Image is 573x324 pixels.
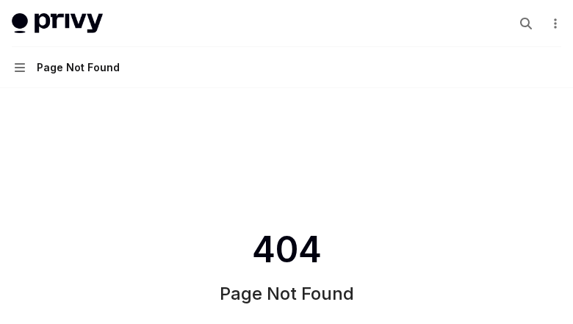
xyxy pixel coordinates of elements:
[514,12,538,35] button: Open search
[12,13,103,34] img: light logo
[37,59,120,76] div: Page Not Found
[547,13,561,34] button: More actions
[220,282,354,306] h1: Page Not Found
[249,229,325,270] span: 404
